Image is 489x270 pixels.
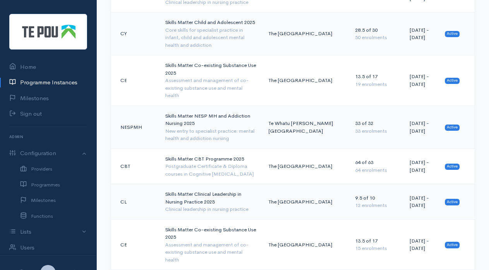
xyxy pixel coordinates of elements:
h6: Admin [9,132,87,142]
td: Te Whatu [PERSON_NAME][GEOGRAPHIC_DATA] [262,106,349,149]
td: [DATE] - [DATE] [404,55,439,106]
span: Active [445,164,460,170]
td: NESPMH [111,106,159,149]
td: CE [111,55,159,106]
div: 33 enrolments [355,127,397,135]
div: Assessment and management of co-existing substance use and mental health [165,241,256,264]
td: 64 of 63 [349,149,404,184]
td: 9.5 of 10 [349,184,404,220]
span: Active [445,78,460,84]
td: 33 of 32 [349,106,404,149]
td: CL [111,184,159,220]
td: The [GEOGRAPHIC_DATA] [262,219,349,270]
div: 15 enrolments [355,244,397,252]
div: 50 enrolments [355,34,397,41]
td: 28.5 of 30 [349,12,404,55]
span: Active [445,242,460,248]
td: [DATE] - [DATE] [404,149,439,184]
td: 13.5 of 17 [349,55,404,106]
td: The [GEOGRAPHIC_DATA] [262,12,349,55]
span: Active [445,31,460,37]
td: 13.5 of 17 [349,219,404,270]
td: CE [111,219,159,270]
td: The [GEOGRAPHIC_DATA] [262,55,349,106]
td: CY [111,12,159,55]
div: New entry to specialist practice: mental health and addiction nursing [165,127,256,142]
div: Clinical leadership in nursing practice [165,205,256,213]
td: Skills Matter Child and Adolescent 2025 [159,12,262,55]
td: Skills Matter Co-existing Substance Use 2025 [159,55,262,106]
td: Skills Matter NESP MH and Addiction Nursing 2025 [159,106,262,149]
div: 64 enrolments [355,166,397,174]
span: Active [445,199,460,205]
td: CBT [111,149,159,184]
td: The [GEOGRAPHIC_DATA] [262,184,349,220]
td: Skills Matter Co-existing Substance Use 2025 [159,219,262,270]
span: Active [445,125,460,131]
div: Postgraduate Certificate & Diploma courses in Cognitive [MEDICAL_DATA] [165,162,256,178]
td: Skills Matter Clinical Leadership in Nursing Practice 2025 [159,184,262,220]
img: Te Pou [9,14,87,50]
td: [DATE] - [DATE] [404,184,439,220]
div: 12 enrolments [355,202,397,209]
td: [DATE] - [DATE] [404,12,439,55]
div: Assessment and management of co-existing substance use and mental health [165,77,256,99]
td: [DATE] - [DATE] [404,219,439,270]
td: [DATE] - [DATE] [404,106,439,149]
td: The [GEOGRAPHIC_DATA] [262,149,349,184]
div: 19 enrolments [355,80,397,88]
td: Skills Matter CBT Programme 2025 [159,149,262,184]
div: Core skills for specialist practice in infant, child and adolescent mental health and addiction [165,26,256,49]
